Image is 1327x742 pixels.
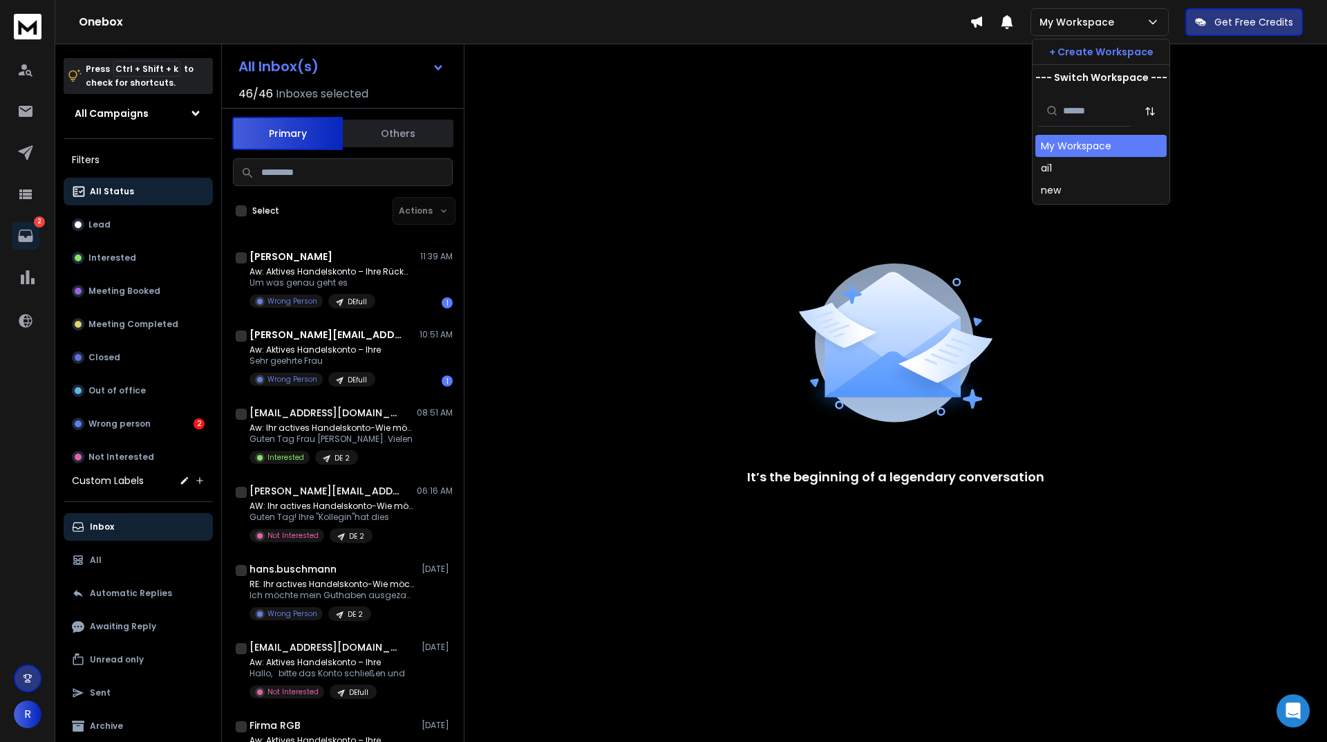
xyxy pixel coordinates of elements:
p: Press to check for shortcuts. [86,62,194,90]
h1: Onebox [79,14,970,30]
p: Wrong Person [267,609,317,619]
p: Archive [90,721,123,732]
p: Aw: Ihr actives Handelskonto-Wie möchten [250,423,415,434]
p: --- Switch Workspace --- [1035,71,1167,84]
button: Meeting Completed [64,310,213,338]
p: Guten Tag Frau [PERSON_NAME]. Vielen [250,434,415,445]
label: Select [252,205,279,216]
button: Get Free Credits [1185,8,1303,36]
p: Get Free Credits [1214,15,1293,29]
p: Ich möchte mein Guthaben ausgezahlt [250,590,415,601]
p: Guten Tag! Ihre "Kollegin"hat dies [250,512,415,523]
button: Interested [64,244,213,272]
h1: [PERSON_NAME] [250,250,332,263]
button: Awaiting Reply [64,613,213,640]
p: AW: Ihr actives Handelskonto-Wie möchten [250,501,415,512]
button: Sent [64,679,213,707]
p: 11:39 AM [420,251,453,262]
p: 10:51 AM [420,329,453,340]
p: Aw: Aktives Handelskonto – Ihre [250,344,381,355]
div: 1 [442,375,453,387]
p: Aw: Aktives Handelskonto – Ihre Rückmeldung [250,266,415,277]
p: Meeting Booked [88,286,160,297]
p: Wrong person [88,418,151,429]
p: Wrong Person [267,296,317,306]
p: Interested [88,252,136,263]
h1: hans.buschmann [250,562,337,576]
h1: [EMAIL_ADDRESS][DOMAIN_NAME] [250,640,402,654]
button: All Campaigns [64,100,213,127]
p: Awaiting Reply [90,621,156,632]
h1: [EMAIL_ADDRESS][DOMAIN_NAME] [250,406,402,420]
div: new [1041,183,1061,197]
p: Wrong Person [267,374,317,384]
div: ai1 [1041,161,1052,175]
p: Inbox [90,521,114,532]
button: Sort by Sort A-Z [1136,98,1164,125]
p: Lead [88,219,111,230]
p: + Create Workspace [1049,45,1154,59]
h1: [PERSON_NAME][EMAIL_ADDRESS][DOMAIN_NAME] [250,328,402,342]
p: My Workspace [1039,15,1120,29]
span: 46 / 46 [238,86,273,102]
button: All [64,546,213,574]
button: + Create Workspace [1033,39,1169,64]
p: Unread only [90,654,144,665]
p: DEfull [349,687,368,698]
p: DEfull [348,297,367,307]
img: logo [14,14,41,39]
button: Unread only [64,646,213,674]
p: Aw: Aktives Handelskonto – Ihre [250,657,405,668]
button: Meeting Booked [64,277,213,305]
button: Primary [232,117,343,150]
button: Wrong person2 [64,410,213,438]
a: 2 [12,222,39,250]
p: Not Interested [267,530,319,541]
p: 2 [34,216,45,228]
p: Closed [88,352,120,363]
p: Meeting Completed [88,319,178,330]
div: Open Intercom Messenger [1277,694,1310,727]
h1: Firma RGB [250,718,301,732]
h3: Filters [64,150,213,169]
button: Not Interested [64,443,213,471]
div: 2 [194,418,205,429]
p: RE: Ihr actives Handelskonto-Wie möchten [250,579,415,590]
p: All Status [90,186,134,197]
button: Automatic Replies [64,579,213,607]
p: Interested [267,452,304,463]
button: Inbox [64,513,213,541]
h1: All Campaigns [75,106,149,120]
button: Closed [64,344,213,371]
button: Lead [64,211,213,239]
button: Archive [64,712,213,740]
p: Hallo, bitte das Konto schließen und [250,668,405,679]
button: All Status [64,178,213,205]
button: Others [343,118,453,149]
span: Ctrl + Shift + k [113,61,180,77]
p: Not Interested [88,452,154,463]
p: DE 2 [348,609,363,620]
p: [DATE] [422,720,453,731]
button: R [14,701,41,728]
p: Out of office [88,385,146,396]
h3: Custom Labels [72,474,144,488]
button: All Inbox(s) [227,53,455,80]
p: Not Interested [267,687,319,697]
p: Sent [90,687,111,698]
p: All [90,555,102,566]
p: It’s the beginning of a legendary conversation [747,467,1044,487]
p: Automatic Replies [90,588,172,599]
button: Out of office [64,377,213,405]
p: [DATE] [422,564,453,575]
p: DEfull [348,375,367,385]
div: 1 [442,297,453,308]
p: DE 2 [335,453,350,463]
h3: Inboxes selected [276,86,368,102]
h1: All Inbox(s) [238,59,319,73]
p: DE 2 [349,531,364,541]
p: Sehr geehrte Frau [250,355,381,367]
p: 08:51 AM [417,407,453,418]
